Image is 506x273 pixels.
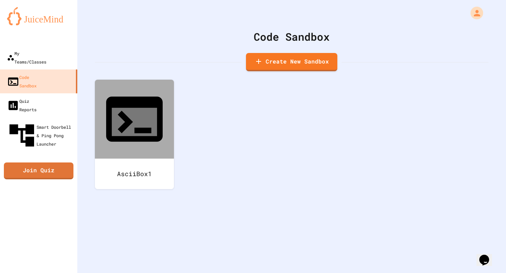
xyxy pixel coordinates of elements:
iframe: chat widget [476,245,499,266]
div: Smart Doorbell & Ping Pong Launcher [7,121,74,150]
div: AsciiBox1 [95,159,174,189]
div: My Teams/Classes [7,49,46,66]
img: logo-orange.svg [7,7,70,25]
div: Code Sandbox [7,73,37,90]
a: AsciiBox1 [95,80,174,189]
a: Join Quiz [4,162,73,179]
a: Create New Sandbox [246,53,337,71]
div: Code Sandbox [95,29,488,45]
div: Quiz Reports [7,97,37,114]
div: My Account [463,5,485,21]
